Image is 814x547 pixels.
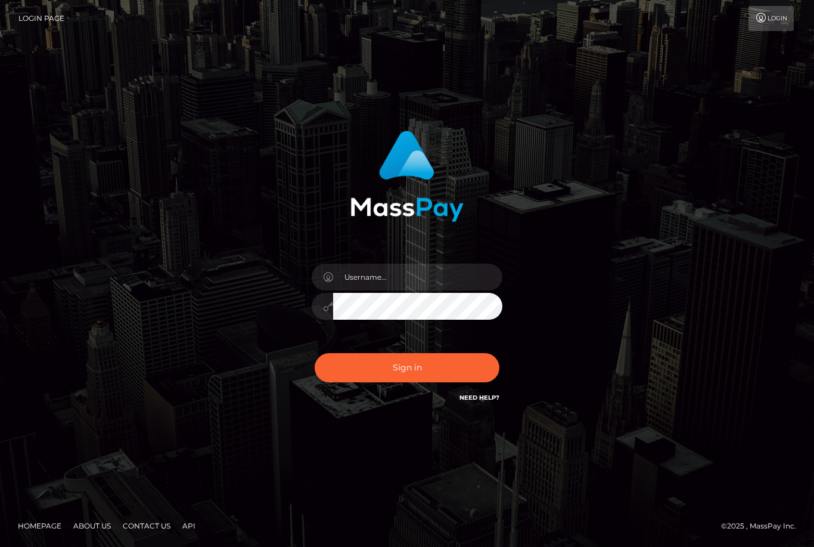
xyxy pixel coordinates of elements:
[315,353,499,382] button: Sign in
[333,264,502,291] input: Username...
[721,520,805,533] div: © 2025 , MassPay Inc.
[459,394,499,401] a: Need Help?
[69,517,116,535] a: About Us
[118,517,175,535] a: Contact Us
[178,517,200,535] a: API
[13,517,66,535] a: Homepage
[748,6,794,31] a: Login
[350,131,464,222] img: MassPay Login
[18,6,64,31] a: Login Page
